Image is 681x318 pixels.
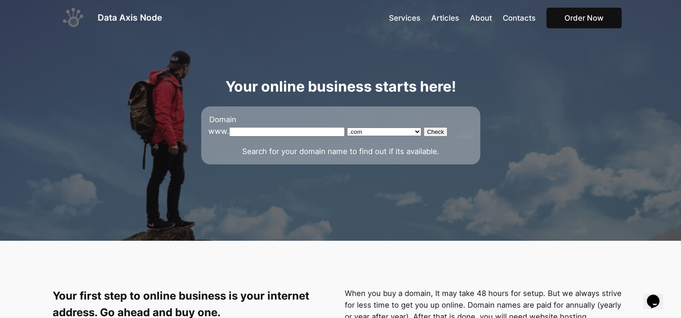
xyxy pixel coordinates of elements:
a: Data Axis Node [98,12,162,23]
span: Contacts [503,13,536,22]
span: Articles [431,13,459,22]
input: Check [424,127,448,137]
strong: Your online business starts here!​ [225,78,456,95]
p: Search for your domain name to find out if its available.​ [208,146,473,157]
nav: Main Menu [389,8,622,29]
a: About [470,12,492,24]
form: www. [208,114,473,137]
img: Data Axis Node [60,4,87,31]
a: Contacts [503,12,536,24]
legend: Domain [208,114,473,125]
a: Order Now [546,8,622,29]
a: Services [389,12,420,24]
a: Articles [431,12,459,24]
span: Services [389,13,420,22]
span: About [470,13,492,22]
iframe: chat widget [643,282,672,309]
